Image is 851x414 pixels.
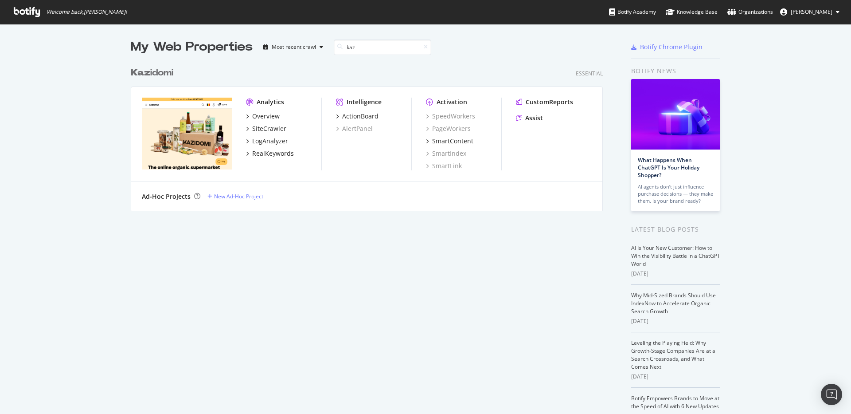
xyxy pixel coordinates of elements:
div: Ad-Hoc Projects [142,192,191,201]
div: New Ad-Hoc Project [214,193,263,200]
a: Overview [246,112,280,121]
button: [PERSON_NAME] [773,5,847,19]
div: CustomReports [526,98,573,106]
div: SiteCrawler [252,124,286,133]
a: Leveling the Playing Field: Why Growth-Stage Companies Are at a Search Crossroads, and What Comes... [631,339,715,371]
div: RealKeywords [252,149,294,158]
div: Assist [525,114,543,122]
span: Olivier Job [791,8,832,16]
div: grid [131,56,610,211]
div: [DATE] [631,270,720,278]
div: Botify Academy [609,8,656,16]
div: LogAnalyzer [252,137,288,146]
a: RealKeywords [246,149,294,158]
div: Activation [437,98,467,106]
img: What Happens When ChatGPT Is Your Holiday Shopper? [631,79,720,150]
div: Most recent crawl [272,44,316,50]
a: AlertPanel [336,124,373,133]
span: Welcome back, [PERSON_NAME] ! [47,8,127,16]
a: SmartContent [426,137,473,146]
div: idomi [131,67,173,79]
div: SmartContent [432,137,473,146]
a: SmartLink [426,162,462,170]
a: SmartIndex [426,149,466,158]
a: Why Mid-Sized Brands Should Use IndexNow to Accelerate Organic Search Growth [631,292,716,315]
a: Kazidomi [131,67,177,79]
a: SiteCrawler [246,124,286,133]
div: [DATE] [631,373,720,381]
a: Botify Empowers Brands to Move at the Speed of AI with 6 New Updates [631,394,719,410]
div: AI agents don’t just influence purchase decisions — they make them. Is your brand ready? [638,183,713,205]
div: Open Intercom Messenger [821,384,842,405]
a: SpeedWorkers [426,112,475,121]
button: Most recent crawl [260,40,327,54]
b: Kaz [131,68,150,77]
div: ActionBoard [342,112,379,121]
a: Assist [516,114,543,122]
input: Search [334,39,431,55]
div: Botify news [631,66,720,76]
div: Knowledge Base [666,8,718,16]
a: New Ad-Hoc Project [207,193,263,200]
div: Essential [576,70,603,77]
a: AI Is Your New Customer: How to Win the Visibility Battle in a ChatGPT World [631,244,720,268]
div: Intelligence [347,98,382,106]
div: Latest Blog Posts [631,225,720,234]
a: ActionBoard [336,112,379,121]
div: Analytics [257,98,284,106]
a: LogAnalyzer [246,137,288,146]
img: kazidomi.com [142,98,232,170]
a: What Happens When ChatGPT Is Your Holiday Shopper? [638,156,699,179]
div: [DATE] [631,317,720,325]
div: Organizations [727,8,773,16]
div: My Web Properties [131,38,253,56]
div: Overview [252,112,280,121]
a: CustomReports [516,98,573,106]
a: PageWorkers [426,124,471,133]
a: Botify Chrome Plugin [631,43,703,51]
div: Botify Chrome Plugin [640,43,703,51]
